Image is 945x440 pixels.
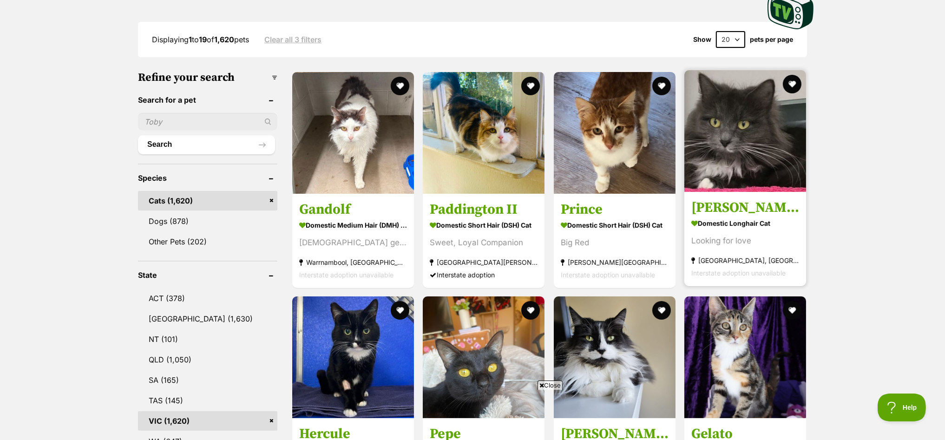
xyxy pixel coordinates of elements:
div: Looking for love [691,234,799,247]
header: Species [138,174,277,182]
img: Pepe - Bombay Cat [423,296,545,418]
a: Other Pets (202) [138,232,277,251]
iframe: Advertisement [247,394,698,435]
img: Paddington II - Domestic Short Hair (DSH) Cat [423,72,545,194]
a: Gandolf Domestic Medium Hair (DMH) Cat [DEMOGRAPHIC_DATA] gentleman! Warrnambool, [GEOGRAPHIC_DAT... [292,193,414,288]
a: Prince Domestic Short Hair (DSH) Cat Big Red [PERSON_NAME][GEOGRAPHIC_DATA], [GEOGRAPHIC_DATA] In... [554,193,676,288]
span: Interstate adoption unavailable [691,269,786,276]
strong: Domestic Short Hair (DSH) Cat [430,218,538,231]
button: favourite [522,77,540,95]
a: NT (101) [138,329,277,349]
h3: Paddington II [430,200,538,218]
a: VIC (1,620) [138,411,277,431]
div: [DEMOGRAPHIC_DATA] gentleman! [299,236,407,249]
a: [PERSON_NAME] Domestic Longhair Cat Looking for love [GEOGRAPHIC_DATA], [GEOGRAPHIC_DATA] Interst... [684,191,806,286]
strong: Domestic Longhair Cat [691,216,799,230]
a: [GEOGRAPHIC_DATA] (1,630) [138,309,277,328]
img: Gelato - Domestic Short Hair (DSH) Cat [684,296,806,418]
input: Toby [138,113,277,131]
button: favourite [522,301,540,320]
h3: Prince [561,200,669,218]
strong: Domestic Short Hair (DSH) Cat [561,218,669,231]
div: Interstate adoption [430,268,538,281]
div: Sweet, Loyal Companion [430,236,538,249]
strong: [PERSON_NAME][GEOGRAPHIC_DATA], [GEOGRAPHIC_DATA] [561,256,669,268]
a: Cats (1,620) [138,191,277,210]
button: Search [138,135,275,154]
strong: [GEOGRAPHIC_DATA][PERSON_NAME][GEOGRAPHIC_DATA] [430,256,538,268]
div: Big Red [561,236,669,249]
strong: Domestic Medium Hair (DMH) Cat [299,218,407,231]
a: QLD (1,050) [138,350,277,369]
h3: Refine your search [138,71,277,84]
img: Benson - Domestic Medium Hair (DMH) Cat [554,296,676,418]
span: Interstate adoption unavailable [299,270,394,278]
img: Hercule - Domestic Short Hair Cat [292,296,414,418]
button: favourite [783,75,801,93]
a: ACT (378) [138,289,277,308]
iframe: Help Scout Beacon - Open [878,394,926,421]
h3: [PERSON_NAME] [691,198,799,216]
span: Displaying to of pets [152,35,249,44]
strong: 19 [199,35,207,44]
span: Show [693,36,711,43]
img: Maxine - Domestic Longhair Cat [684,70,806,192]
button: favourite [391,301,409,320]
button: favourite [652,77,671,95]
header: Search for a pet [138,96,277,104]
a: Dogs (878) [138,211,277,231]
img: Gandolf - Domestic Medium Hair (DMH) Cat [292,72,414,194]
a: TAS (145) [138,391,277,410]
a: Paddington II Domestic Short Hair (DSH) Cat Sweet, Loyal Companion [GEOGRAPHIC_DATA][PERSON_NAME]... [423,193,545,288]
header: State [138,271,277,279]
img: Prince - Domestic Short Hair (DSH) Cat [554,72,676,194]
label: pets per page [750,36,793,43]
a: Clear all 3 filters [264,35,322,44]
strong: Warrnambool, [GEOGRAPHIC_DATA] [299,256,407,268]
strong: [GEOGRAPHIC_DATA], [GEOGRAPHIC_DATA] [691,254,799,266]
span: Close [538,381,563,390]
a: SA (165) [138,370,277,390]
strong: 1,620 [214,35,234,44]
strong: 1 [189,35,192,44]
button: favourite [652,301,671,320]
span: Interstate adoption unavailable [561,270,655,278]
button: favourite [783,301,801,320]
h3: Gandolf [299,200,407,218]
button: favourite [391,77,409,95]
